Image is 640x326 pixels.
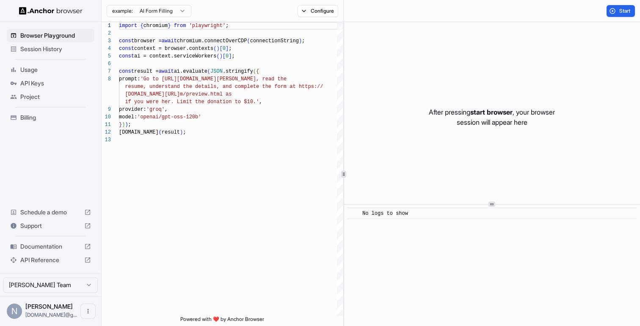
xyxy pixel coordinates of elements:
div: 6 [102,60,111,68]
span: const [119,68,134,74]
div: Support [7,219,94,233]
span: ; [183,129,186,135]
span: const [119,38,134,44]
span: Billing [20,113,91,122]
span: import [119,23,137,29]
span: 'openai/gpt-oss-120b' [137,114,201,120]
span: 'groq' [146,107,165,112]
span: 'Go to [URL][DOMAIN_NAME][PERSON_NAME], re [140,76,268,82]
span: ( [207,68,210,74]
span: , [165,107,168,112]
span: Support [20,222,81,230]
span: chromium [143,23,168,29]
div: 4 [102,45,111,52]
div: Browser Playground [7,29,94,42]
span: 0 [226,53,229,59]
span: Usage [20,66,91,74]
span: Project [20,93,91,101]
div: API Keys [7,77,94,90]
span: Nguyen Khang [25,303,73,310]
span: ( [247,38,250,44]
span: } [119,122,122,128]
span: await [159,68,174,74]
div: Billing [7,111,94,124]
div: 5 [102,52,111,60]
span: ; [232,53,234,59]
div: 2 [102,30,111,37]
span: ; [128,122,131,128]
span: browser = [134,38,162,44]
span: No logs to show [362,211,408,216]
span: m/preview.html as [180,91,232,97]
div: Project [7,90,94,104]
span: Powered with ❤️ by Anchor Browser [180,316,264,326]
span: [ [220,46,223,52]
span: vinhkhang.tl@gmail.com [25,312,77,318]
span: const [119,53,134,59]
span: { [256,68,259,74]
span: ai.evaluate [174,68,207,74]
span: 0 [223,46,226,52]
span: ad the [268,76,287,82]
div: 3 [102,37,111,45]
div: 10 [102,113,111,121]
span: ) [122,122,125,128]
div: Usage [7,63,94,77]
span: prompt: [119,76,140,82]
span: start browser [470,108,513,116]
span: if you were her. Limit the donation to $10.' [125,99,259,105]
span: , [259,99,262,105]
span: Browser Playground [20,31,91,40]
span: Session History [20,45,91,53]
div: 12 [102,129,111,136]
span: ​ [352,209,356,218]
span: model: [119,114,137,120]
span: ) [220,53,223,59]
span: ] [229,53,232,59]
span: from [174,23,186,29]
span: ai = context.serviceWorkers [134,53,216,59]
span: Schedule a demo [20,208,81,216]
div: 8 [102,75,111,83]
span: .stringify [223,68,253,74]
span: Start [619,8,631,14]
span: ) [216,46,219,52]
span: chromium.connectOverCDP [177,38,247,44]
span: provider: [119,107,146,112]
button: Start [607,5,635,17]
span: ) [180,129,183,135]
span: [DOMAIN_NAME] [119,129,159,135]
span: const [119,46,134,52]
div: 11 [102,121,111,129]
span: } [168,23,171,29]
span: JSON [210,68,223,74]
span: orm at https:// [277,84,323,90]
span: ( [253,68,256,74]
div: API Reference [7,253,94,267]
div: 1 [102,22,111,30]
div: 7 [102,68,111,75]
span: ; [226,23,229,29]
span: result = [134,68,159,74]
button: Open menu [80,304,96,319]
p: After pressing , your browser session will appear here [429,107,555,127]
button: Configure [298,5,339,17]
span: ( [159,129,162,135]
span: [ [223,53,226,59]
span: API Reference [20,256,81,264]
span: { [140,23,143,29]
div: 13 [102,136,111,144]
span: 'playwright' [189,23,226,29]
span: ) [125,122,128,128]
span: Documentation [20,242,81,251]
span: API Keys [20,79,91,88]
div: Documentation [7,240,94,253]
div: Schedule a demo [7,205,94,219]
span: result [162,129,180,135]
span: ; [229,46,232,52]
div: N [7,304,22,319]
div: Session History [7,42,94,56]
div: 9 [102,106,111,113]
span: example: [112,8,133,14]
span: connectionString [250,38,299,44]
